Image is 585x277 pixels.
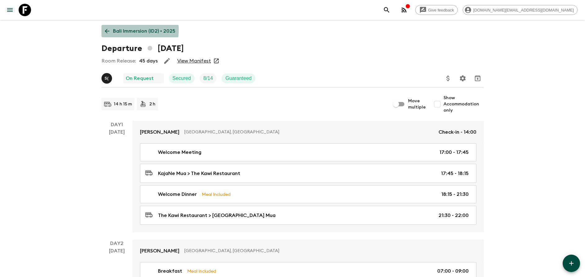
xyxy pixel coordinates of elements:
p: 17:45 - 18:15 [441,170,469,177]
p: 14 h 15 m [114,101,132,107]
p: 45 days [139,57,158,65]
span: Shandy (Putu) Sandhi Astra Juniawan [101,75,113,80]
p: KajaNe Mua > The Kawi Restaurant [158,170,240,177]
p: [PERSON_NAME] [140,128,179,136]
p: Bali Immersion (ID2) • 2025 [113,27,175,35]
a: View Manifest [177,58,211,64]
p: Meal Included [202,191,231,198]
a: KajaNe Mua > The Kawi Restaurant17:45 - 18:15 [140,164,476,183]
span: Move multiple [408,98,426,110]
button: S( [101,73,113,84]
button: Settings [457,72,469,85]
div: [DOMAIN_NAME][EMAIL_ADDRESS][DOMAIN_NAME] [463,5,578,15]
p: 21:30 - 22:00 [439,212,469,219]
p: On Request [126,75,154,82]
p: [PERSON_NAME] [140,247,179,255]
p: S ( [105,76,109,81]
p: 17:00 - 17:45 [439,149,469,156]
a: [PERSON_NAME][GEOGRAPHIC_DATA], [GEOGRAPHIC_DATA]Check-in - 14:00 [133,121,484,143]
p: Day 1 [101,121,133,128]
button: menu [4,4,16,16]
p: 18:15 - 21:30 [441,191,469,198]
a: Bali Immersion (ID2) • 2025 [101,25,179,37]
p: 2 h [149,101,155,107]
div: Secured [169,73,195,83]
button: Archive (Completed, Cancelled or Unsynced Departures only) [471,72,484,85]
p: [GEOGRAPHIC_DATA], [GEOGRAPHIC_DATA] [184,129,434,135]
p: 07:00 - 09:00 [437,267,469,275]
a: The Kawi Restaurant > [GEOGRAPHIC_DATA] Mua21:30 - 22:00 [140,206,476,225]
a: Welcome DinnerMeal Included18:15 - 21:30 [140,185,476,203]
p: Check-in - 14:00 [439,128,476,136]
a: [PERSON_NAME][GEOGRAPHIC_DATA], [GEOGRAPHIC_DATA] [133,240,484,262]
a: Welcome Meeting17:00 - 17:45 [140,143,476,161]
p: Room Release: [101,57,136,65]
p: 8 / 14 [203,75,213,82]
p: Meal Included [187,268,216,275]
span: Show Accommodation only [443,95,484,113]
button: Update Price, Early Bird Discount and Costs [442,72,454,85]
h1: Departure [DATE] [101,42,184,55]
p: Secured [173,75,191,82]
p: Guaranteed [225,75,252,82]
p: Breakfast [158,267,182,275]
p: [GEOGRAPHIC_DATA], [GEOGRAPHIC_DATA] [184,248,471,254]
button: search adventures [380,4,393,16]
span: [DOMAIN_NAME][EMAIL_ADDRESS][DOMAIN_NAME] [470,8,577,12]
p: The Kawi Restaurant > [GEOGRAPHIC_DATA] Mua [158,212,276,219]
p: Welcome Meeting [158,149,201,156]
div: Trip Fill [200,73,217,83]
div: [DATE] [109,128,125,232]
a: Give feedback [415,5,458,15]
p: Day 2 [101,240,133,247]
p: Welcome Dinner [158,191,197,198]
span: Give feedback [425,8,457,12]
